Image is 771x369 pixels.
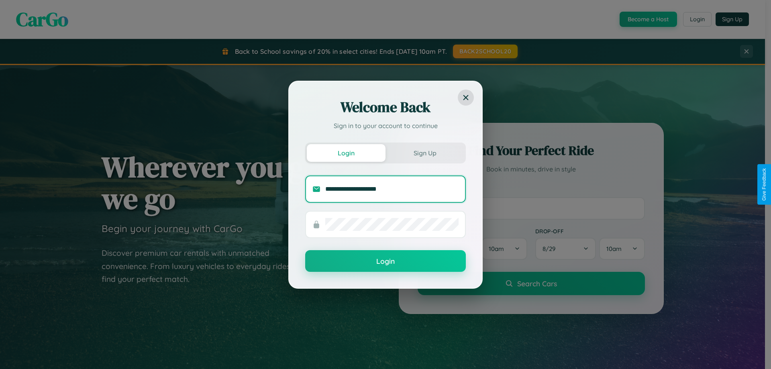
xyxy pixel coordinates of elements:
[305,121,466,130] p: Sign in to your account to continue
[307,144,385,162] button: Login
[305,98,466,117] h2: Welcome Back
[385,144,464,162] button: Sign Up
[305,250,466,272] button: Login
[761,168,767,201] div: Give Feedback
